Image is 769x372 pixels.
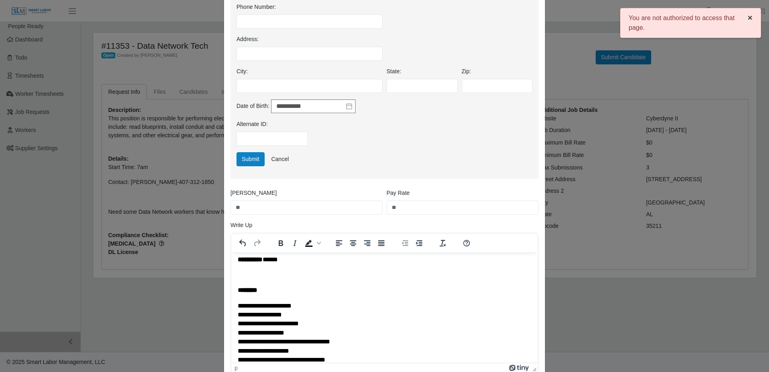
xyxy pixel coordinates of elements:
label: State: [387,67,401,76]
label: Alternate ID: [236,120,268,128]
label: Date of Birth: [236,102,269,110]
button: Clear formatting [436,238,450,249]
a: Cancel [266,152,294,166]
div: You are not authorized to access that page. [620,8,761,38]
button: Submit [236,152,265,166]
label: Zip: [462,67,471,76]
button: Align right [360,238,374,249]
button: Align left [332,238,346,249]
button: Redo [250,238,264,249]
button: Decrease indent [398,238,412,249]
button: Increase indent [412,238,426,249]
label: [PERSON_NAME] [230,189,277,197]
button: Bold [274,238,288,249]
button: Italic [288,238,302,249]
label: Write Up [230,221,252,229]
div: Background color Black [302,238,322,249]
button: Justify [374,238,388,249]
button: Undo [236,238,250,249]
label: City: [236,67,248,76]
label: Pay Rate [387,189,410,197]
iframe: Rich Text Area [231,252,538,363]
label: Address: [236,35,259,43]
button: Align center [346,238,360,249]
button: Help [460,238,473,249]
